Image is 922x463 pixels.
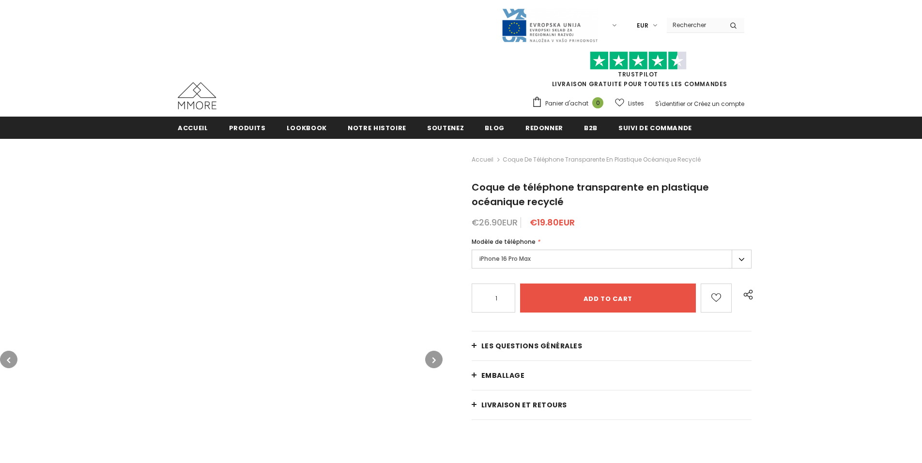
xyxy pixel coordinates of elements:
span: EUR [637,21,648,30]
span: Blog [485,123,505,133]
a: Listes [615,95,644,112]
a: Accueil [178,117,208,138]
a: Panier d'achat 0 [532,96,608,111]
a: EMBALLAGE [472,361,752,390]
a: Suivi de commande [618,117,692,138]
span: Accueil [178,123,208,133]
span: Coque de téléphone transparente en plastique océanique recyclé [503,154,701,165]
a: TrustPilot [618,70,658,78]
span: Lookbook [287,123,327,133]
label: iPhone 16 Pro Max [472,250,752,269]
a: Javni Razpis [501,21,598,29]
span: Produits [229,123,266,133]
span: 0 [592,97,603,108]
span: €19.80EUR [530,216,575,228]
a: B2B [584,117,598,138]
span: €26.90EUR [472,216,518,228]
a: Notre histoire [348,117,406,138]
a: Accueil [472,154,493,165]
a: Produits [229,117,266,138]
input: Add to cart [520,284,696,313]
img: Javni Razpis [501,8,598,43]
img: Faites confiance aux étoiles pilotes [590,51,687,70]
span: B2B [584,123,598,133]
a: soutenez [427,117,464,138]
a: Livraison et retours [472,390,752,419]
span: Redonner [525,123,563,133]
span: EMBALLAGE [481,371,525,380]
a: Créez un compte [694,100,744,108]
a: Les questions générales [472,331,752,360]
span: Modèle de téléphone [472,238,536,246]
span: Coque de téléphone transparente en plastique océanique recyclé [472,180,709,209]
img: Cas MMORE [178,82,216,109]
span: soutenez [427,123,464,133]
span: Listes [628,99,644,108]
span: Les questions générales [481,341,583,351]
a: Redonner [525,117,563,138]
span: Livraison et retours [481,400,567,410]
a: Lookbook [287,117,327,138]
span: LIVRAISON GRATUITE POUR TOUTES LES COMMANDES [532,56,744,88]
span: Suivi de commande [618,123,692,133]
span: or [687,100,692,108]
a: S'identifier [655,100,685,108]
span: Notre histoire [348,123,406,133]
a: Blog [485,117,505,138]
span: Panier d'achat [545,99,588,108]
input: Search Site [667,18,722,32]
